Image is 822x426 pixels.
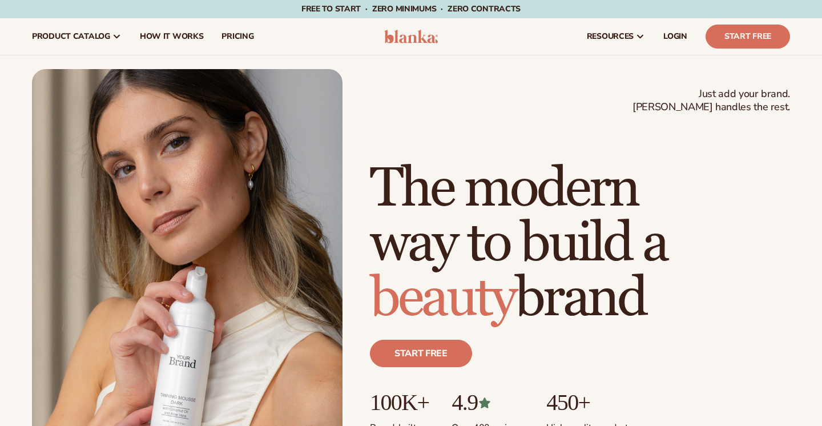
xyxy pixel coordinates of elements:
[654,18,696,55] a: LOGIN
[578,18,654,55] a: resources
[140,32,204,41] span: How It Works
[370,162,790,326] h1: The modern way to build a brand
[546,390,632,415] p: 450+
[23,18,131,55] a: product catalog
[370,390,429,415] p: 100K+
[32,32,110,41] span: product catalog
[131,18,213,55] a: How It Works
[212,18,263,55] a: pricing
[632,87,790,114] span: Just add your brand. [PERSON_NAME] handles the rest.
[301,3,521,14] span: Free to start · ZERO minimums · ZERO contracts
[663,32,687,41] span: LOGIN
[370,340,472,367] a: Start free
[221,32,253,41] span: pricing
[706,25,790,49] a: Start Free
[587,32,634,41] span: resources
[384,30,438,43] img: logo
[370,265,515,332] span: beauty
[452,390,523,415] p: 4.9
